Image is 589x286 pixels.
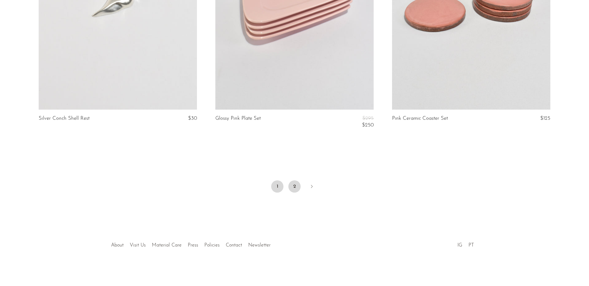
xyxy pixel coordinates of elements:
span: $295 [362,116,374,121]
a: Silver Conch Shell Rest [39,116,90,121]
ul: Social Medias [454,238,477,250]
span: $30 [188,116,197,121]
a: Pink Ceramic Coaster Set [392,116,448,121]
a: Policies [204,243,220,248]
a: Next [306,180,318,194]
a: PT [468,243,474,248]
span: $125 [540,116,550,121]
a: 2 [288,180,301,193]
a: Material Care [152,243,182,248]
a: Visit Us [130,243,146,248]
span: 1 [271,180,283,193]
span: $250 [362,122,374,128]
ul: Quick links [108,238,274,250]
a: Press [188,243,198,248]
a: IG [457,243,462,248]
a: Glossy Pink Plate Set [215,116,261,128]
a: Contact [226,243,242,248]
a: About [111,243,124,248]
